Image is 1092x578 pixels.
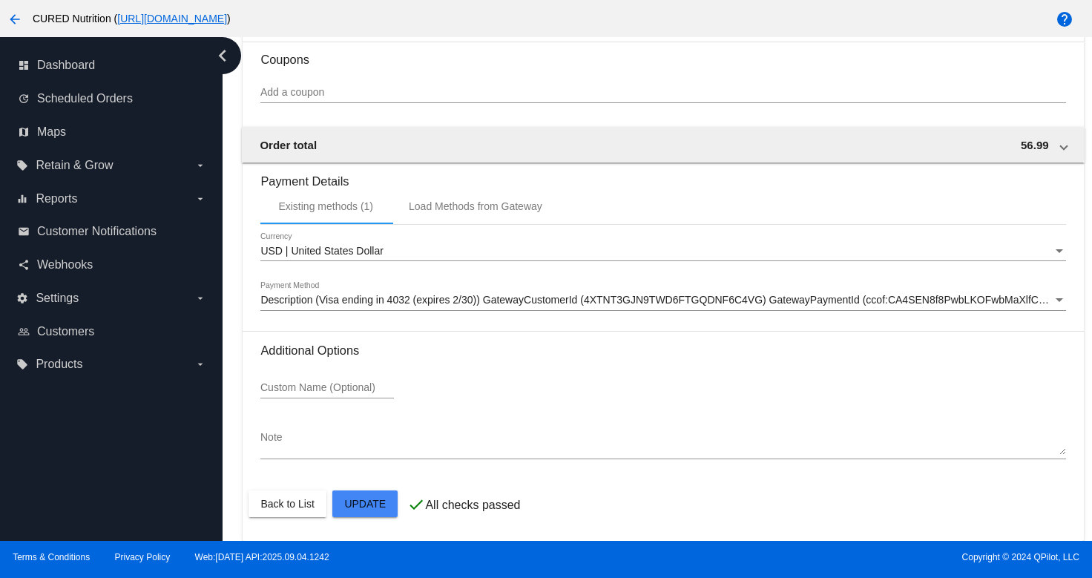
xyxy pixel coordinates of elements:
i: local_offer [16,160,28,171]
span: Description (Visa ending in 4032 (expires 2/30)) GatewayCustomerId (4XTNT3GJN9TWD6FTGQDNF6C4VG) G... [260,294,1076,306]
a: map Maps [18,120,206,144]
span: Products [36,358,82,371]
a: share Webhooks [18,253,206,277]
i: arrow_drop_down [194,358,206,370]
p: All checks passed [425,499,520,512]
span: USD | United States Dollar [260,245,383,257]
mat-select: Currency [260,246,1065,257]
mat-select: Payment Method [260,295,1065,306]
span: 56.99 [1021,139,1049,151]
mat-expansion-panel-header: Order total 56.99 [242,127,1084,162]
button: Back to List [249,490,326,517]
mat-icon: check [407,496,425,513]
input: Add a coupon [260,87,1065,99]
a: people_outline Customers [18,320,206,344]
div: Existing methods (1) [278,200,373,212]
span: Scheduled Orders [37,92,133,105]
h3: Coupons [260,42,1065,67]
a: update Scheduled Orders [18,87,206,111]
i: chevron_left [211,44,234,68]
span: Dashboard [37,59,95,72]
span: Maps [37,125,66,139]
span: Webhooks [37,258,93,272]
mat-icon: arrow_back [6,10,24,28]
i: dashboard [18,59,30,71]
i: share [18,259,30,271]
i: update [18,93,30,105]
button: Update [332,490,398,517]
a: Privacy Policy [115,552,171,562]
span: Back to List [260,498,314,510]
h3: Payment Details [260,163,1065,188]
i: email [18,226,30,237]
i: arrow_drop_down [194,193,206,205]
i: arrow_drop_down [194,160,206,171]
i: arrow_drop_down [194,292,206,304]
span: Update [344,498,386,510]
a: Terms & Conditions [13,552,90,562]
span: CURED Nutrition ( ) [33,13,231,24]
i: people_outline [18,326,30,338]
a: Web:[DATE] API:2025.09.04.1242 [195,552,329,562]
span: Customer Notifications [37,225,157,238]
span: Settings [36,292,79,305]
a: [URL][DOMAIN_NAME] [117,13,227,24]
span: Order total [260,139,317,151]
a: email Customer Notifications [18,220,206,243]
span: Customers [37,325,94,338]
span: Reports [36,192,77,206]
i: map [18,126,30,138]
mat-icon: help [1056,10,1073,28]
input: Custom Name (Optional) [260,382,394,394]
span: Retain & Grow [36,159,113,172]
i: equalizer [16,193,28,205]
span: Copyright © 2024 QPilot, LLC [559,552,1079,562]
a: dashboard Dashboard [18,53,206,77]
i: local_offer [16,358,28,370]
i: settings [16,292,28,304]
div: Load Methods from Gateway [409,200,542,212]
h3: Additional Options [260,344,1065,358]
